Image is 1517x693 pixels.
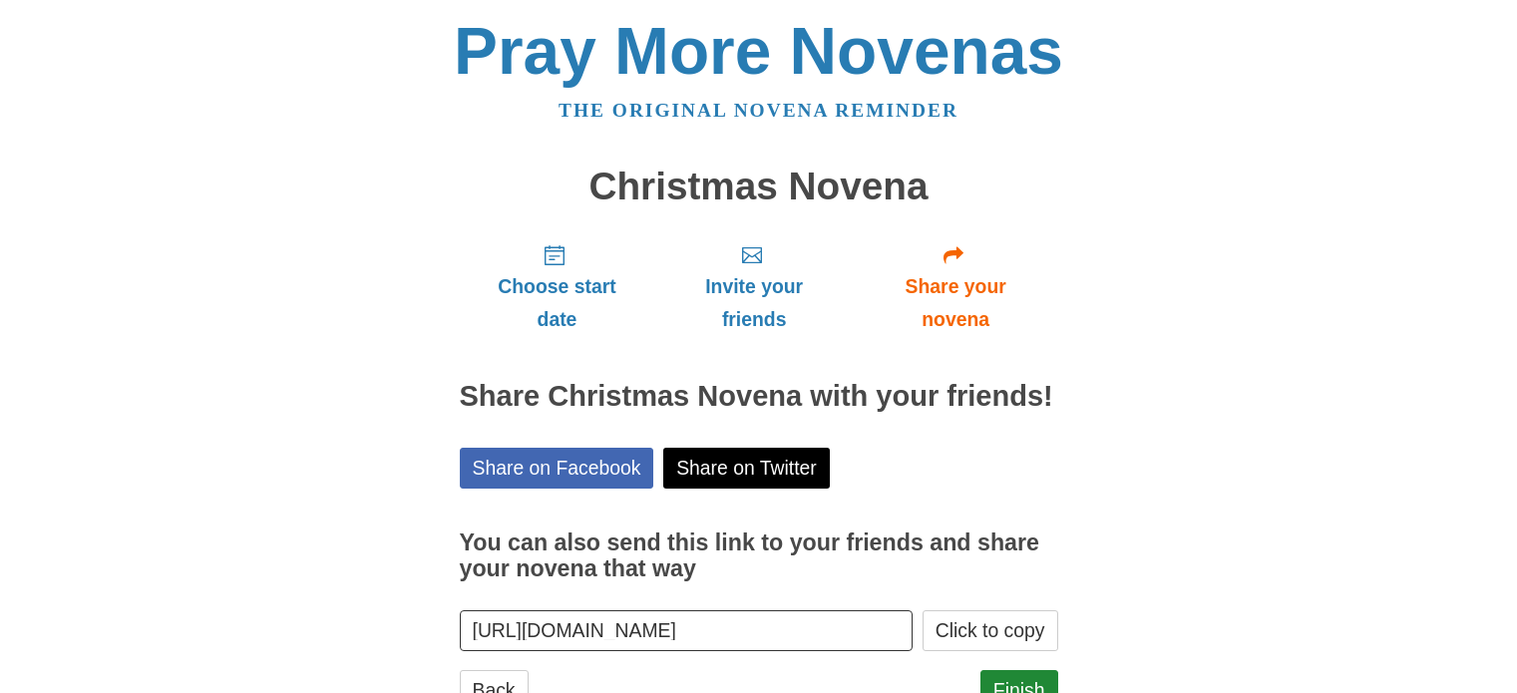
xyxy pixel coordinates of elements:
h2: Share Christmas Novena with your friends! [460,381,1058,413]
h1: Christmas Novena [460,166,1058,208]
a: Share on Facebook [460,448,654,489]
a: Share on Twitter [663,448,830,489]
a: Pray More Novenas [454,14,1063,88]
button: Click to copy [923,610,1058,651]
a: Invite your friends [654,227,853,346]
span: Share your novena [874,270,1038,336]
h3: You can also send this link to your friends and share your novena that way [460,530,1058,581]
span: Choose start date [480,270,635,336]
a: The original novena reminder [559,100,958,121]
a: Choose start date [460,227,655,346]
a: Share your novena [854,227,1058,346]
span: Invite your friends [674,270,833,336]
